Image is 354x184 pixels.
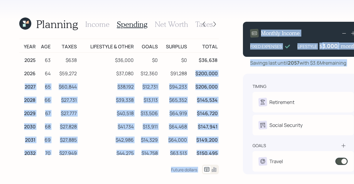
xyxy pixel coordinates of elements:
td: Total [188,39,219,53]
td: 70 [37,146,52,159]
td: $91,288 [159,66,188,79]
td: $206,000 [188,79,219,92]
td: $94,233 [159,79,188,92]
h3: Taxes [195,20,213,29]
td: $27,777 [52,106,78,119]
td: $27,949 [52,146,78,159]
td: $638 [52,53,78,66]
div: goals [253,143,266,149]
td: $12,731 [135,79,159,92]
td: $13,911 [135,119,159,132]
td: $64,468 [159,119,188,132]
td: $146,720 [188,106,219,119]
td: $63,513 [159,146,188,159]
h3: Net Worth [155,20,188,29]
td: $13,113 [135,92,159,106]
td: $14,758 [135,146,159,159]
td: 2030 [19,119,37,132]
td: Age [37,39,52,53]
td: $38,192 [78,79,135,92]
td: $150,495 [188,146,219,159]
td: $41,734 [78,119,135,132]
td: $147,941 [188,119,219,132]
td: $44,275 [78,146,135,159]
td: 65 [37,79,52,92]
h3: Income [85,20,110,29]
div: Social Security [269,121,303,129]
td: 66 [37,92,52,106]
td: 2025 [19,53,37,66]
td: $14,329 [135,132,159,146]
h1: Planning [36,18,78,31]
td: Surplus [159,39,188,53]
td: 64 [37,66,52,79]
td: $13,506 [135,106,159,119]
td: Lifestyle & Other [78,39,135,53]
td: $149,200 [188,132,219,146]
td: $64,919 [159,106,188,119]
td: 2026 [19,66,37,79]
div: LIFESTYLE [297,43,317,50]
td: 2029 [19,106,37,119]
h4: Monthly Income [261,30,300,37]
td: $59,272 [52,66,78,79]
td: $42,986 [78,132,135,146]
td: 2031 [19,132,37,146]
td: 2032 [19,146,37,159]
td: $0 [159,53,188,66]
div: Future dollars [171,167,197,173]
td: $145,534 [188,92,219,106]
td: $27,731 [52,92,78,106]
td: $60,844 [52,79,78,92]
td: $40,518 [78,106,135,119]
b: 2057 [288,60,300,66]
td: $200,000 [188,66,219,79]
td: $36,638 [188,53,219,66]
td: $0 [135,53,159,66]
td: 69 [37,132,52,146]
div: Retirement [269,98,294,106]
td: 63 [37,53,52,66]
td: $12,360 [135,66,159,79]
td: Goals [135,39,159,53]
h3: Spending [117,20,147,29]
td: 67 [37,106,52,119]
td: $37,080 [78,66,135,79]
td: $39,338 [78,92,135,106]
div: Travel [269,158,283,165]
td: $36,000 [78,53,135,66]
h4: $ [319,43,322,50]
td: 2028 [19,92,37,106]
td: $27,828 [52,119,78,132]
td: $27,885 [52,132,78,146]
td: $64,000 [159,132,188,146]
div: FIXED EXPENSES [250,43,282,50]
div: Savings last until with $3.6M remaining [250,59,346,66]
td: Taxes [52,39,78,53]
div: timing [253,83,266,89]
td: Year [19,39,37,53]
td: $65,352 [159,92,188,106]
td: 68 [37,119,52,132]
td: 2027 [19,79,37,92]
div: 3,000 [322,42,338,50]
